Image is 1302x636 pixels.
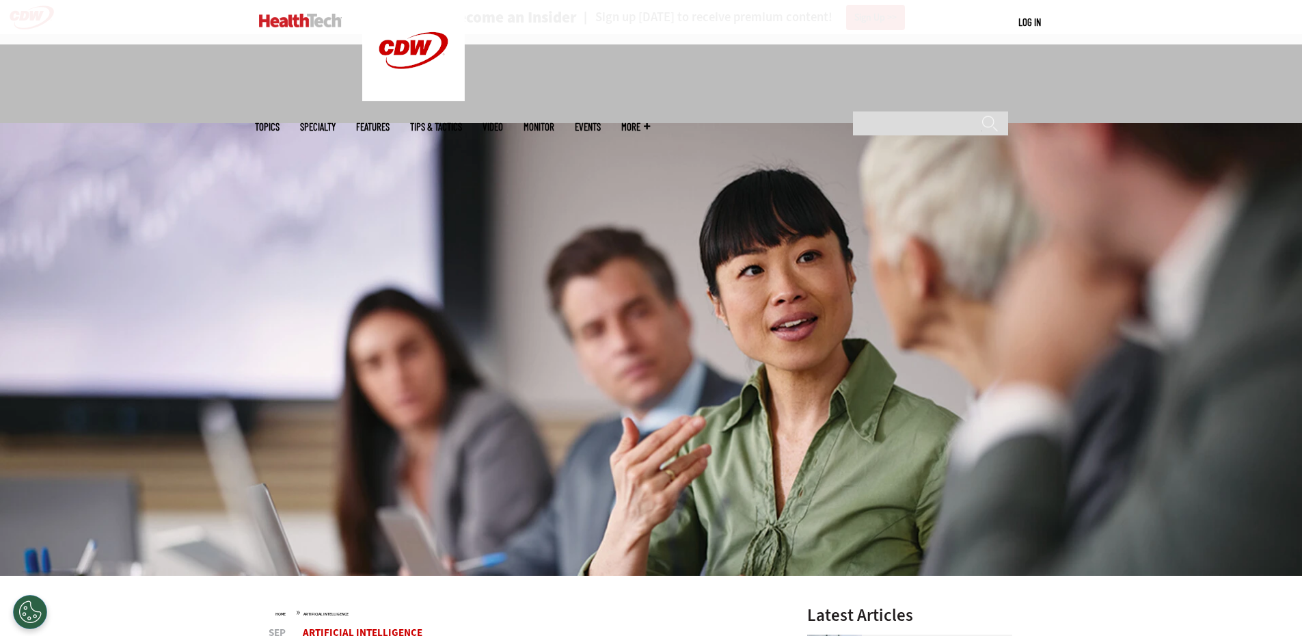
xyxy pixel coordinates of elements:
span: More [621,122,650,132]
div: User menu [1018,15,1041,29]
a: Tips & Tactics [410,122,462,132]
span: Topics [255,122,280,132]
button: Open Preferences [13,595,47,629]
a: Features [356,122,390,132]
span: Specialty [300,122,336,132]
div: Cookies Settings [13,595,47,629]
a: MonITor [524,122,554,132]
a: Video [483,122,503,132]
a: Events [575,122,601,132]
a: CDW [362,90,465,105]
a: Log in [1018,16,1041,28]
img: Home [259,14,342,27]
